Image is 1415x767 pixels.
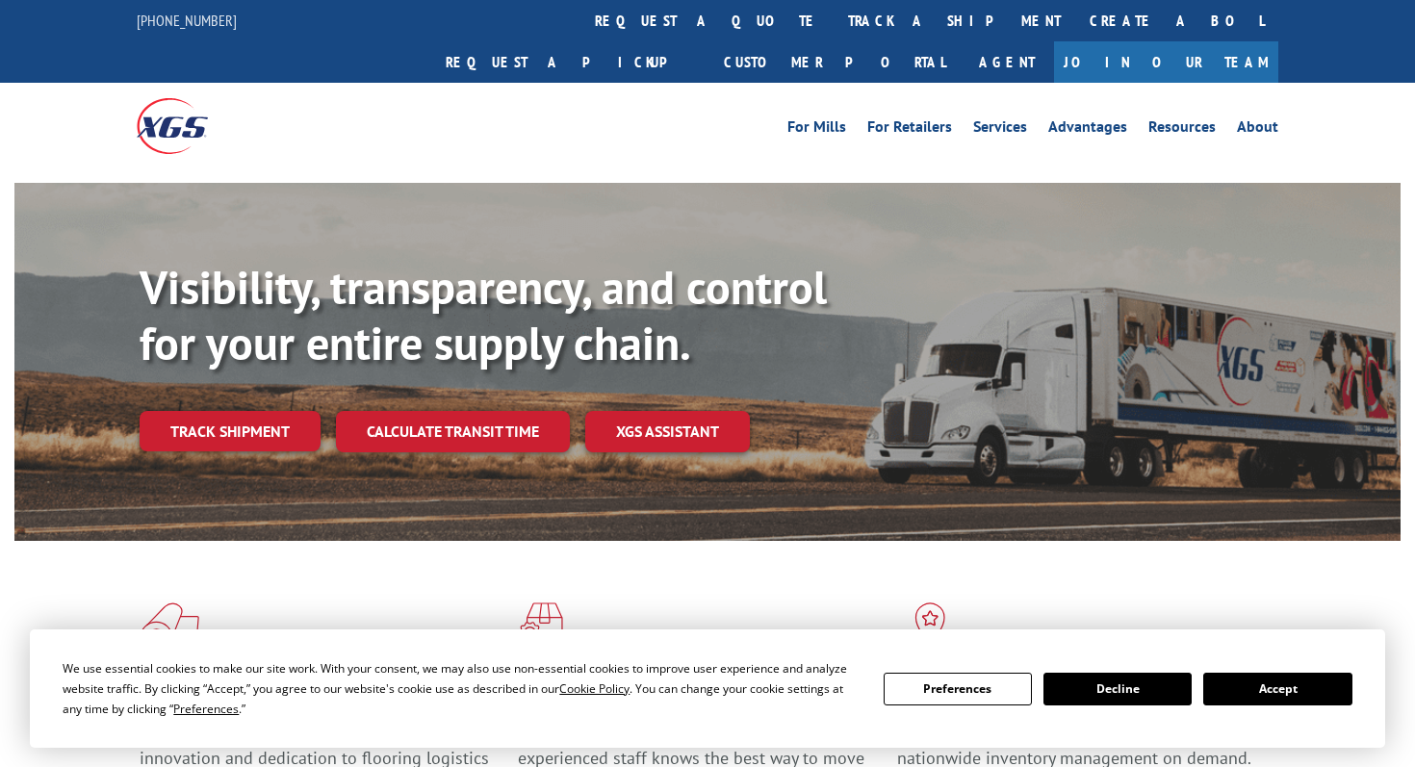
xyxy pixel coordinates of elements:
a: Calculate transit time [336,411,570,452]
img: xgs-icon-focused-on-flooring-red [518,602,563,652]
button: Preferences [884,673,1032,705]
b: Visibility, transparency, and control for your entire supply chain. [140,257,827,372]
button: Decline [1043,673,1192,705]
a: Services [973,119,1027,141]
div: Cookie Consent Prompt [30,629,1385,748]
button: Accept [1203,673,1351,705]
a: Request a pickup [431,41,709,83]
div: We use essential cookies to make our site work. With your consent, we may also use non-essential ... [63,658,860,719]
a: Join Our Team [1054,41,1278,83]
img: xgs-icon-total-supply-chain-intelligence-red [140,602,199,652]
a: About [1237,119,1278,141]
a: Resources [1148,119,1216,141]
a: Track shipment [140,411,321,451]
a: Agent [960,41,1054,83]
a: Advantages [1048,119,1127,141]
span: Preferences [173,701,239,717]
a: For Retailers [867,119,952,141]
a: [PHONE_NUMBER] [137,11,237,30]
a: For Mills [787,119,846,141]
a: XGS ASSISTANT [585,411,750,452]
a: Customer Portal [709,41,960,83]
span: Cookie Policy [559,680,630,697]
img: xgs-icon-flagship-distribution-model-red [897,602,964,652]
